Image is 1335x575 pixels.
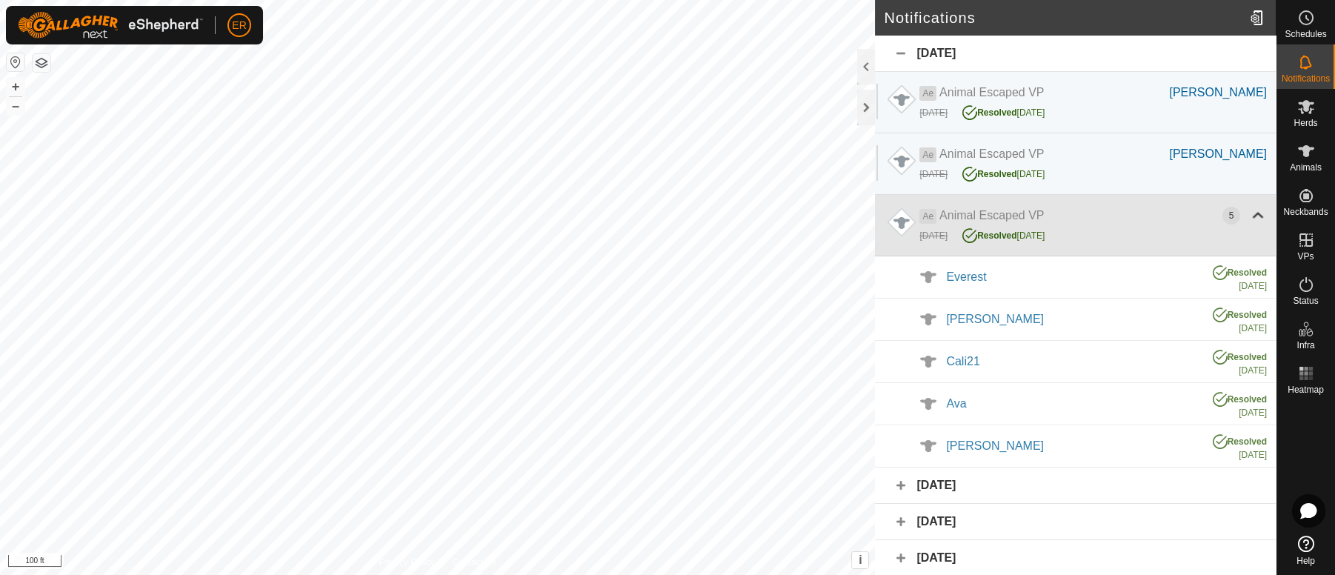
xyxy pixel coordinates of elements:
[1213,346,1267,377] div: [DATE]
[1276,530,1335,571] a: Help
[946,439,1044,452] span: [PERSON_NAME]
[379,556,435,569] a: Privacy Policy
[852,552,868,568] button: i
[1294,119,1317,127] span: Herds
[18,12,203,39] img: Gallagher Logo
[875,504,1276,540] div: [DATE]
[1285,30,1326,39] span: Schedules
[1296,556,1315,565] span: Help
[33,54,50,72] button: Map Layers
[939,209,1044,222] span: Animal Escaped VP
[1290,163,1322,172] span: Animals
[875,468,1276,504] div: [DATE]
[919,106,948,119] div: [DATE]
[946,313,1044,325] span: [PERSON_NAME]
[1228,310,1267,320] span: Resolved
[977,169,1016,179] span: Resolved
[1213,431,1267,462] div: [DATE]
[7,78,24,96] button: +
[1213,304,1267,335] div: [DATE]
[1288,385,1324,394] span: Heatmap
[1228,394,1267,405] span: Resolved
[1297,252,1314,261] span: VPs
[919,229,948,242] div: [DATE]
[962,102,1045,119] div: [DATE]
[1228,436,1267,447] span: Resolved
[1282,74,1330,83] span: Notifications
[1213,388,1267,419] div: [DATE]
[962,163,1045,181] div: [DATE]
[1293,296,1318,305] span: Status
[919,86,936,101] span: Ae
[919,147,936,162] span: Ae
[962,225,1045,242] div: [DATE]
[919,167,948,181] div: [DATE]
[1296,341,1314,350] span: Infra
[939,86,1044,99] span: Animal Escaped VP
[1213,262,1267,293] div: [DATE]
[1222,207,1240,225] div: 5
[875,36,1276,72] div: [DATE]
[1169,84,1267,102] div: [PERSON_NAME]
[7,53,24,71] button: Reset Map
[1228,352,1267,362] span: Resolved
[946,397,966,410] span: Ava
[452,556,496,569] a: Contact Us
[946,355,979,368] span: Cali21
[232,18,246,33] span: ER
[859,554,862,566] span: i
[1283,207,1328,216] span: Neckbands
[977,107,1016,118] span: Resolved
[1169,145,1267,163] div: [PERSON_NAME]
[946,270,986,283] span: Everest
[7,97,24,115] button: –
[919,209,936,224] span: Ae
[884,9,1243,27] h2: Notifications
[1228,267,1267,278] span: Resolved
[939,147,1044,160] span: Animal Escaped VP
[977,230,1016,241] span: Resolved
